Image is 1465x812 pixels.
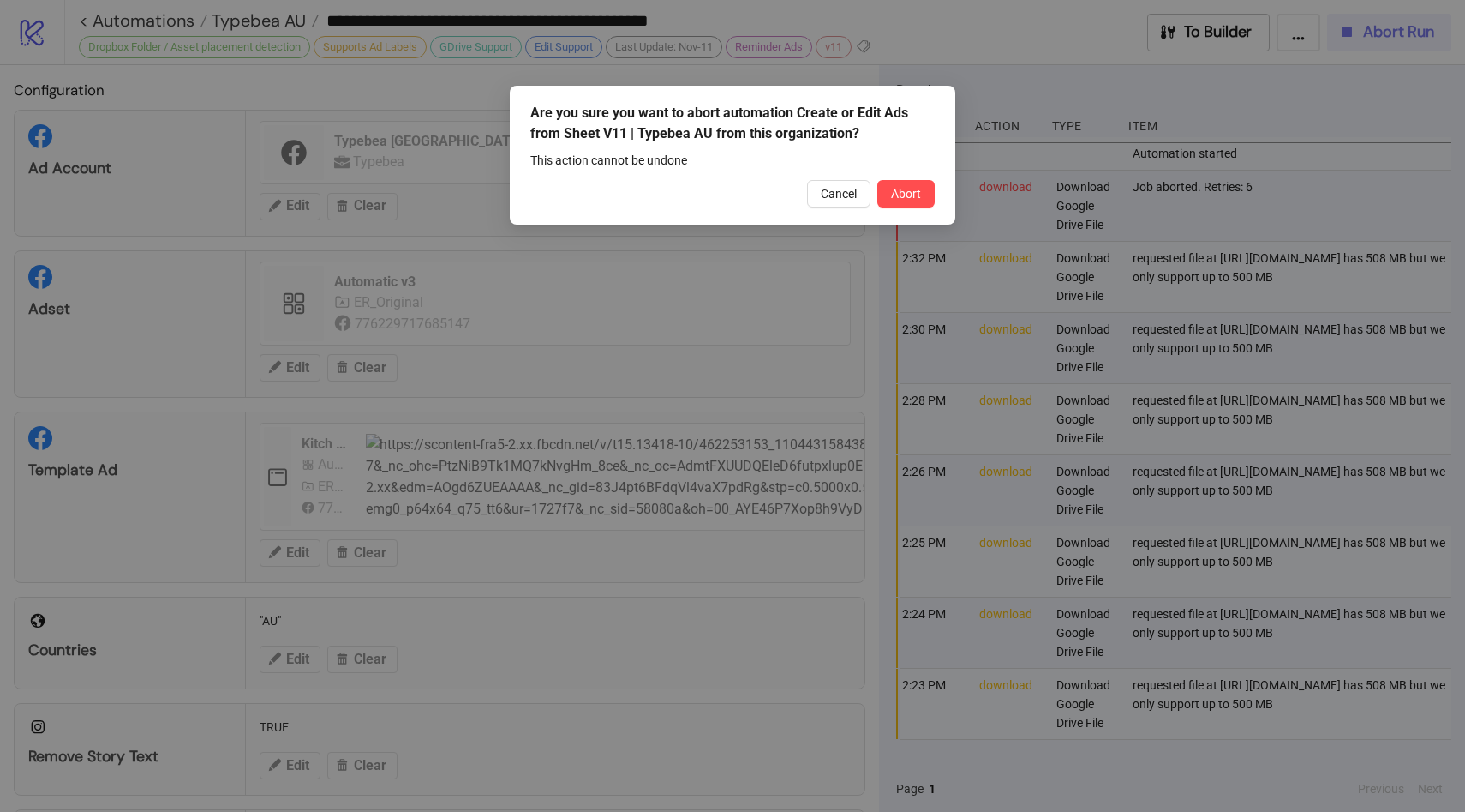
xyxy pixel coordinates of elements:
[877,180,935,208] button: Abort
[821,187,857,201] span: Cancel
[530,151,935,170] div: This action cannot be undone
[807,180,870,208] button: Cancel
[891,187,921,201] span: Abort
[530,103,935,144] div: Are you sure you want to abort automation Create or Edit Ads from Sheet V11 | Typebea AU from thi...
